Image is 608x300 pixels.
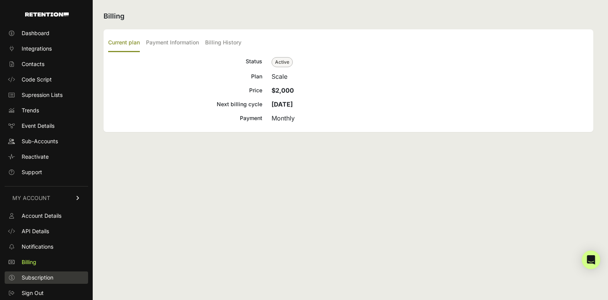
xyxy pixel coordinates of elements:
[22,258,36,266] span: Billing
[22,91,63,99] span: Supression Lists
[272,114,589,123] div: Monthly
[22,137,58,145] span: Sub-Accounts
[22,168,42,176] span: Support
[5,225,88,237] a: API Details
[5,42,88,55] a: Integrations
[22,122,54,130] span: Event Details
[22,212,61,220] span: Account Details
[104,11,593,22] h2: Billing
[5,271,88,284] a: Subscription
[5,186,88,210] a: MY ACCOUNT
[5,210,88,222] a: Account Details
[5,58,88,70] a: Contacts
[5,73,88,86] a: Code Script
[5,120,88,132] a: Event Details
[5,151,88,163] a: Reactivate
[22,60,44,68] span: Contacts
[22,153,49,161] span: Reactivate
[22,227,49,235] span: API Details
[5,104,88,117] a: Trends
[5,135,88,147] a: Sub-Accounts
[22,274,53,281] span: Subscription
[5,27,88,39] a: Dashboard
[205,34,241,52] label: Billing History
[272,57,293,67] span: Active
[108,57,262,67] div: Status
[5,256,88,268] a: Billing
[5,241,88,253] a: Notifications
[22,243,53,251] span: Notifications
[108,100,262,109] div: Next billing cycle
[22,289,44,297] span: Sign Out
[22,107,39,114] span: Trends
[582,251,600,269] div: Open Intercom Messenger
[108,34,140,52] label: Current plan
[108,86,262,95] div: Price
[108,114,262,123] div: Payment
[22,76,52,83] span: Code Script
[108,72,262,81] div: Plan
[5,166,88,178] a: Support
[146,34,199,52] label: Payment Information
[12,194,50,202] span: MY ACCOUNT
[22,29,49,37] span: Dashboard
[25,12,69,17] img: Retention.com
[272,100,293,108] strong: [DATE]
[272,72,589,81] div: Scale
[272,86,294,94] strong: $2,000
[22,45,52,53] span: Integrations
[5,287,88,299] a: Sign Out
[5,89,88,101] a: Supression Lists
